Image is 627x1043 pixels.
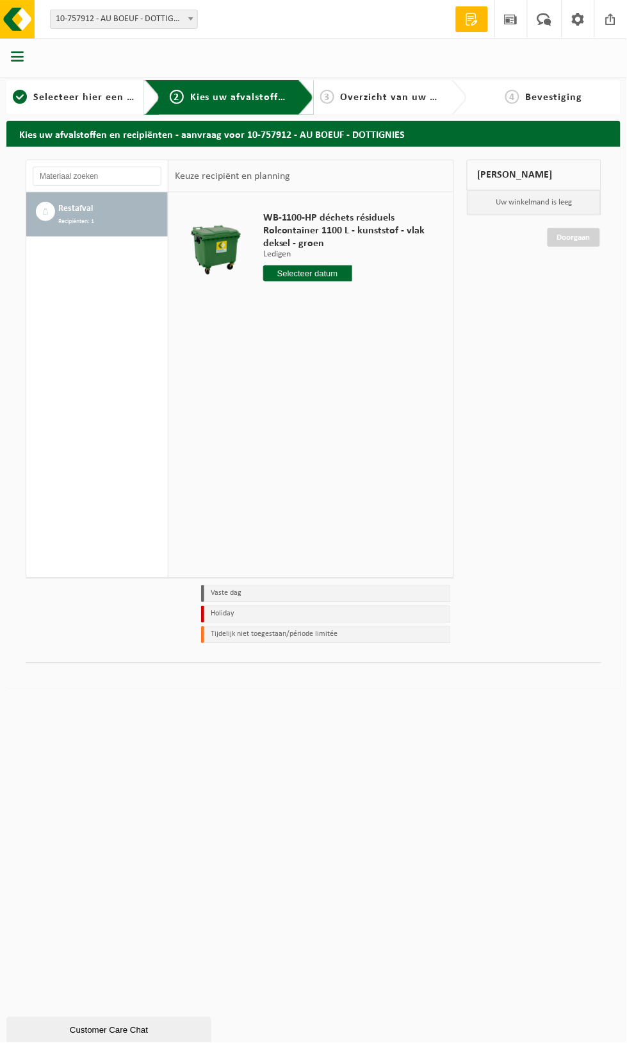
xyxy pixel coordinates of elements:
[33,167,161,186] input: Materiaal zoeken
[201,626,451,644] li: Tijdelijk niet toegestaan/période limitée
[50,10,198,29] span: 10-757912 - AU BOEUF - DOTTIGNIES
[341,92,476,103] span: Overzicht van uw aanvraag
[6,1015,214,1043] iframe: chat widget
[320,90,334,104] span: 3
[526,92,583,103] span: Bevestiging
[548,228,600,247] a: Doorgaan
[168,160,297,192] div: Keuze recipiënt en planning
[201,606,451,623] li: Holiday
[505,90,519,104] span: 4
[26,192,168,237] button: Restafval Recipiënten: 1
[58,216,94,227] span: Recipiënten: 1
[190,92,366,103] span: Kies uw afvalstoffen en recipiënten
[13,90,134,105] a: 1Selecteer hier een vestiging
[467,160,601,190] div: [PERSON_NAME]
[468,190,601,215] p: Uw winkelmand is leeg
[51,10,197,28] span: 10-757912 - AU BOEUF - DOTTIGNIES
[263,212,441,224] span: WB-1100-HP déchets résiduels
[170,90,184,104] span: 2
[263,224,441,250] span: Rolcontainer 1100 L - kunststof - vlak deksel - groen
[201,585,451,603] li: Vaste dag
[263,250,441,259] p: Ledigen
[33,92,172,103] span: Selecteer hier een vestiging
[58,202,93,216] span: Restafval
[13,90,27,104] span: 1
[263,265,352,281] input: Selecteer datum
[6,121,621,146] h2: Kies uw afvalstoffen en recipiënten - aanvraag voor 10-757912 - AU BOEUF - DOTTIGNIES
